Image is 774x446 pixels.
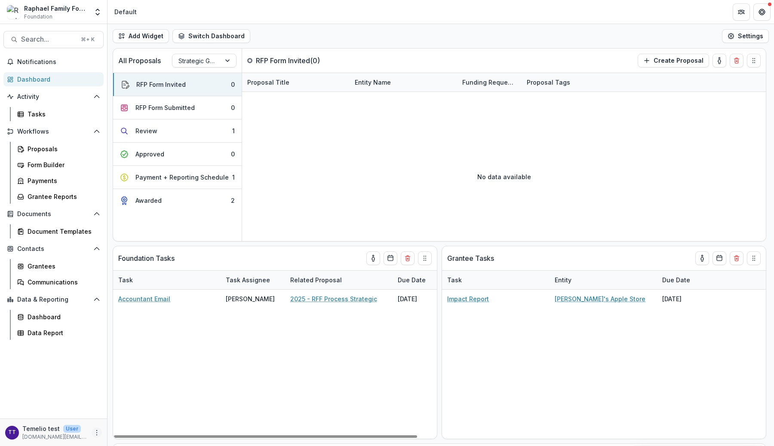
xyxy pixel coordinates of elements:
div: Related Proposal [285,271,393,289]
div: Proposal Title [242,78,295,87]
button: More [92,428,102,438]
button: toggle-assigned-to-me [713,54,726,67]
div: Payments [28,176,97,185]
div: Review [135,126,157,135]
p: Temelio test [22,424,60,433]
span: Notifications [17,58,100,66]
div: Temelio test [8,430,16,435]
button: Open Contacts [3,242,104,256]
a: Dashboard [3,72,104,86]
div: Task [113,275,138,284]
div: Tasks [28,110,97,119]
div: Task [442,275,467,284]
div: Task [442,271,550,289]
span: Search... [21,35,76,43]
div: Funding Requested [457,73,522,92]
a: Accountant Email [118,294,170,303]
button: RFP Form Submitted0 [113,96,242,119]
button: Drag [747,54,761,67]
div: Awarded [135,196,162,205]
button: Calendar [713,251,726,265]
div: Grantees [28,262,97,271]
span: Documents [17,211,90,218]
div: Approved [135,150,164,159]
button: Search... [3,31,104,48]
div: Due Date [657,271,722,289]
a: Form Builder [14,158,104,172]
button: Switch Dashboard [172,29,250,43]
button: RFP Form Invited0 [113,73,242,96]
button: Partners [733,3,750,21]
div: Task [113,271,221,289]
img: Raphael Family Foundation [7,5,21,19]
div: [PERSON_NAME] [226,294,275,303]
a: Grantee Reports [14,189,104,204]
button: Delete card [730,54,743,67]
div: Document Templates [28,227,97,236]
div: Proposal Title [242,73,350,92]
button: Review1 [113,119,242,143]
div: Task Assignee [221,271,285,289]
div: [DATE] [657,290,722,308]
div: RFP Form Invited [136,80,186,89]
div: 0 [231,150,235,159]
button: Drag [747,251,761,265]
a: Dashboard [14,310,104,324]
button: Settings [722,29,769,43]
button: Open Workflows [3,125,104,138]
p: Foundation Tasks [118,253,175,263]
button: Create Proposal [638,54,709,67]
div: Proposal Tags [522,73,629,92]
div: Related Proposal [285,275,347,284]
div: 0 [231,103,235,112]
div: 1 [232,126,235,135]
div: Due Date [393,275,431,284]
div: Due Date [657,275,695,284]
div: Data Report [28,328,97,337]
div: Task Assignee [221,275,275,284]
div: RFP Form Submitted [135,103,195,112]
div: Grantee Reports [28,192,97,201]
button: Approved0 [113,143,242,166]
p: [DOMAIN_NAME][EMAIL_ADDRESS][DOMAIN_NAME] [22,433,88,441]
button: Delete card [401,251,415,265]
div: Dashboard [17,75,97,84]
div: Entity [550,275,577,284]
p: User [63,425,81,433]
button: Get Help [753,3,771,21]
span: Contacts [17,245,90,253]
div: Entity [550,271,657,289]
div: Raphael Family Foundation [24,4,88,13]
span: Data & Reporting [17,296,90,303]
button: Payment + Reporting Schedule1 [113,166,242,189]
div: Proposals [28,144,97,153]
button: toggle-assigned-to-me [366,251,380,265]
div: Entity Name [350,73,457,92]
div: Default [114,7,137,16]
div: Due Date [393,271,457,289]
p: RFP Form Invited ( 0 ) [256,55,320,66]
div: Funding Requested [457,78,522,87]
p: No data available [477,172,531,181]
nav: breadcrumb [111,6,140,18]
a: Impact Report [447,294,489,303]
a: Communications [14,275,104,289]
div: ⌘ + K [79,35,96,44]
a: Payments [14,174,104,188]
button: Open Documents [3,207,104,221]
span: Foundation [24,13,52,21]
div: Dashboard [28,312,97,321]
a: Data Report [14,326,104,340]
div: Payment + Reporting Schedule [135,173,229,182]
button: Open Data & Reporting [3,293,104,306]
a: [PERSON_NAME]'s Apple Store [555,294,645,303]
